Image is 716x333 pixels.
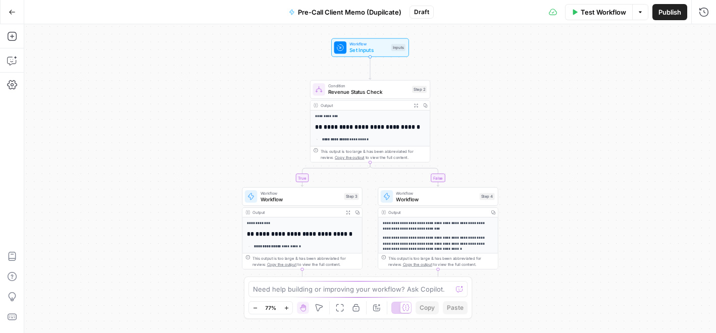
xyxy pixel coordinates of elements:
[370,162,439,187] g: Edge from step_2 to step_4
[369,57,372,80] g: Edge from start to step_2
[391,44,405,51] div: Inputs
[443,301,468,314] button: Paste
[652,4,687,20] button: Publish
[265,304,276,312] span: 77%
[447,303,464,312] span: Paste
[414,8,429,17] span: Draft
[261,190,341,196] span: Workflow
[321,148,427,160] div: This output is too large & has been abbreviated for review. to view the full content.
[328,83,409,89] span: Condition
[261,195,341,203] span: Workflow
[396,195,476,203] span: Workflow
[388,209,486,215] div: Output
[335,155,364,159] span: Copy the output
[283,4,407,20] button: Pre-Call Client Memo (Dupilcate)
[565,4,632,20] button: Test Workflow
[420,303,435,312] span: Copy
[480,193,495,200] div: Step 4
[349,41,388,47] span: Workflow
[403,262,432,266] span: Copy the output
[298,7,401,17] span: Pre-Call Client Memo (Dupilcate)
[581,7,626,17] span: Test Workflow
[252,255,359,267] div: This output is too large & has been abbreviated for review. to view the full content.
[310,38,430,57] div: WorkflowSet InputsInputs
[349,46,388,54] span: Set Inputs
[310,300,430,319] div: EndOutput
[321,102,409,108] div: Output
[328,88,409,96] span: Revenue Status Check
[344,193,359,200] div: Step 3
[388,255,495,267] div: This output is too large & has been abbreviated for review. to view the full content.
[658,7,681,17] span: Publish
[416,301,439,314] button: Copy
[301,162,370,187] g: Edge from step_2 to step_3
[412,86,427,93] div: Step 2
[252,209,341,215] div: Output
[396,190,476,196] span: Workflow
[267,262,296,266] span: Copy the output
